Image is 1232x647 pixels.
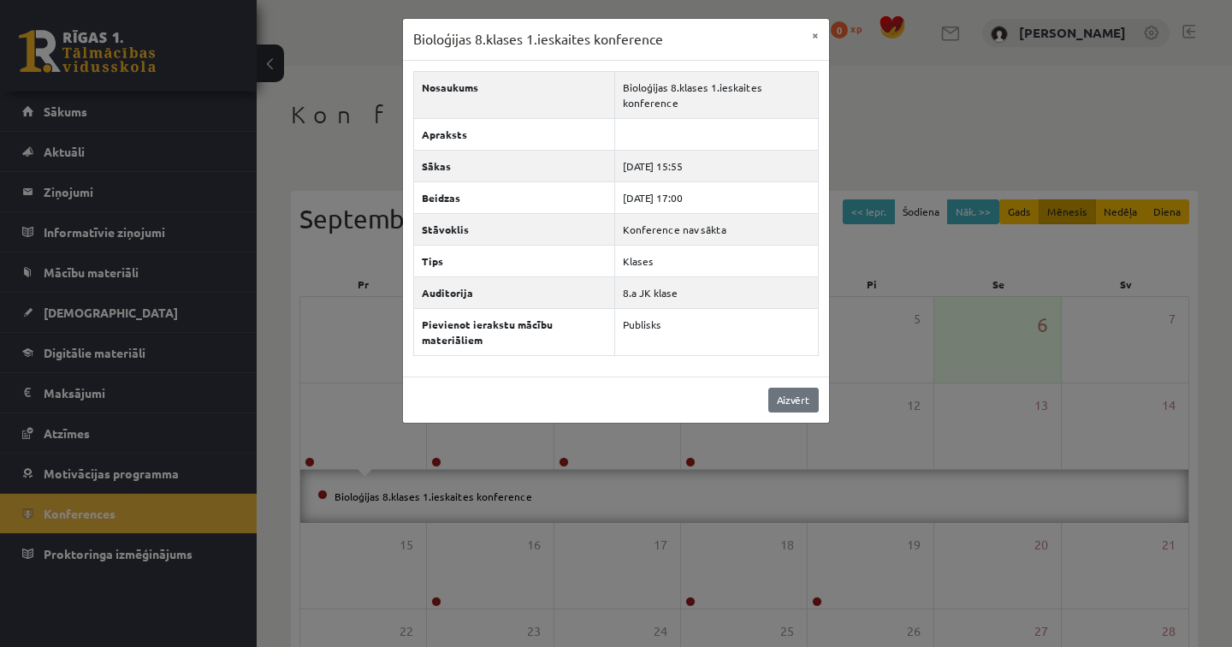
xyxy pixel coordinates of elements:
th: Sākas [414,150,615,181]
th: Nosaukums [414,71,615,118]
th: Auditorija [414,276,615,308]
th: Beidzas [414,181,615,213]
th: Stāvoklis [414,213,615,245]
td: Klases [614,245,818,276]
td: Bioloģijas 8.klases 1.ieskaites konference [614,71,818,118]
th: Tips [414,245,615,276]
td: 8.a JK klase [614,276,818,308]
th: Pievienot ierakstu mācību materiāliem [414,308,615,355]
td: Publisks [614,308,818,355]
button: × [802,19,829,51]
th: Apraksts [414,118,615,150]
td: [DATE] 17:00 [614,181,818,213]
td: Konference nav sākta [614,213,818,245]
td: [DATE] 15:55 [614,150,818,181]
a: Aizvērt [768,388,819,413]
h3: Bioloģijas 8.klases 1.ieskaites konference [413,29,663,50]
